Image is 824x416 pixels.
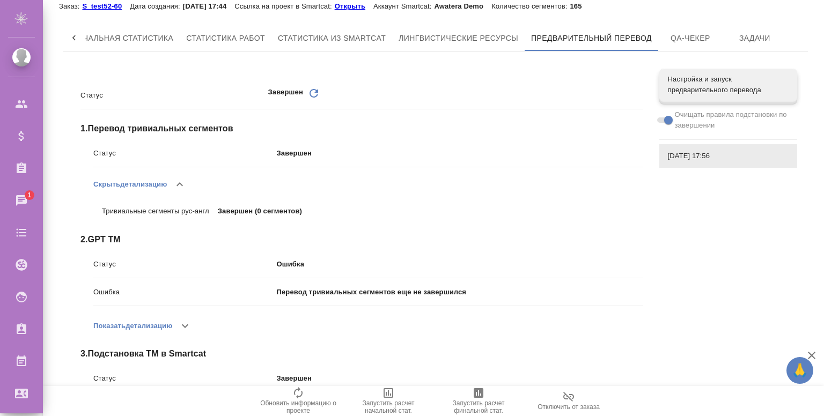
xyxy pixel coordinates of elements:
p: Завершен [268,87,303,103]
span: [DATE] 17:56 [668,151,789,161]
p: Статус [93,148,277,159]
span: Очищать правила подстановки по завершении [675,109,789,131]
p: Ошибка [277,259,643,270]
p: [DATE] 17:44 [183,2,235,10]
span: QA-чекер [665,32,716,45]
div: Настройка и запуск предварительного перевода [659,69,797,101]
span: 1 . Перевод тривиальных сегментов [80,122,643,135]
span: Запустить расчет начальной стат. [350,399,427,414]
a: S_test52-60 [82,1,130,10]
p: Завершен [277,373,643,384]
a: 1 [3,187,40,214]
a: Открыть [335,1,373,10]
span: 2 . GPT TM [80,233,643,246]
span: 1 [21,190,38,200]
button: Отключить от заказа [524,386,614,416]
p: Тривиальные сегменты рус-англ [102,206,218,217]
button: Запустить расчет финальной стат. [433,386,524,416]
p: Количество сегментов: [491,2,570,10]
div: [DATE] 17:56 [659,144,797,168]
span: Начальная статистика [73,32,174,45]
p: 165 [570,2,590,10]
button: Запустить расчет начальной стат. [343,386,433,416]
span: Запустить расчет финальной стат. [440,399,517,414]
span: 🙏 [791,359,809,382]
span: Статистика работ [186,32,265,45]
span: Статистика из Smartcat [278,32,386,45]
p: Дата создания: [130,2,182,10]
p: Завершен (0 сегментов) [218,206,334,217]
button: 🙏 [786,357,813,384]
p: Заказ: [59,2,82,10]
p: Awatera Demo [434,2,491,10]
p: Перевод тривиальных сегментов еще не завершился [277,287,643,298]
p: Ссылка на проект в Smartcat: [234,2,334,10]
span: Предварительный перевод [531,32,652,45]
p: Аккаунт Smartcat: [373,2,434,10]
p: Статус [80,90,268,101]
span: Обновить информацию о проекте [260,399,337,414]
p: S_test52-60 [82,2,130,10]
span: Отключить от заказа [538,403,600,411]
p: Статус [93,373,277,384]
p: Статус [93,259,277,270]
p: Открыть [335,2,373,10]
span: 3 . Подстановка ТМ в Smartcat [80,347,643,360]
button: Скрытьдетализацию [93,172,167,197]
button: Обновить информацию о проекте [253,386,343,416]
p: Ошибка [93,287,277,298]
span: Лингвистические ресурсы [399,32,518,45]
p: Завершен [277,148,643,159]
span: Настройка и запуск предварительного перевода [668,74,789,95]
button: Показатьдетализацию [93,313,172,339]
span: Задачи [729,32,781,45]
